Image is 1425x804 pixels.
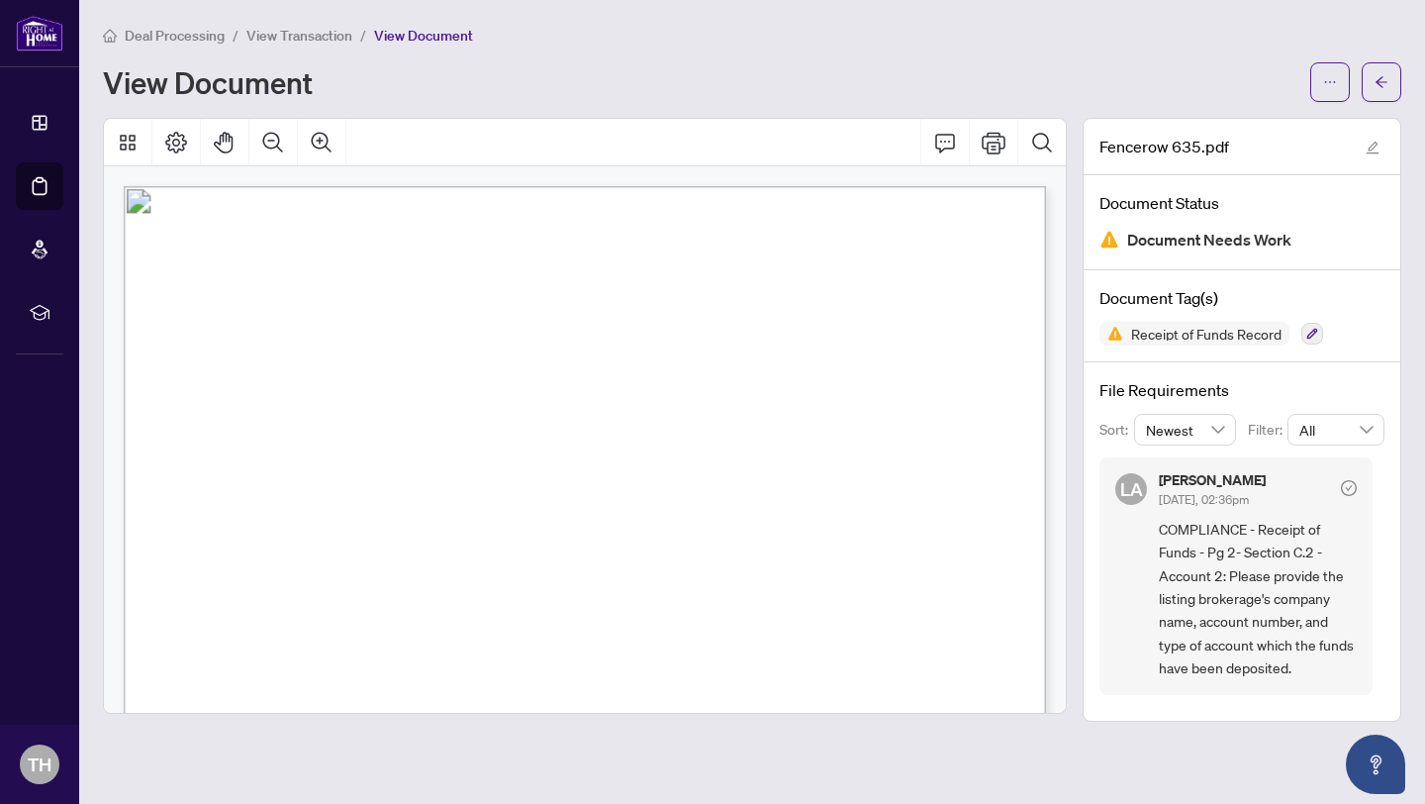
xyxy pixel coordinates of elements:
[16,15,63,51] img: logo
[1099,419,1134,441] p: Sort:
[1123,327,1289,341] span: Receipt of Funds Record
[1248,419,1287,441] p: Filter:
[1323,75,1337,89] span: ellipsis
[1099,286,1384,310] h4: Document Tag(s)
[1375,75,1388,89] span: arrow-left
[1099,230,1119,250] img: Document Status
[246,27,352,45] span: View Transaction
[1299,415,1373,445] span: All
[360,24,366,47] li: /
[1120,475,1143,503] span: LA
[1127,227,1291,253] span: Document Needs Work
[103,29,117,43] span: home
[1146,415,1225,445] span: Newest
[233,24,238,47] li: /
[1159,518,1357,680] span: COMPLIANCE - Receipt of Funds - Pg 2- Section C.2 - Account 2: Please provide the listing brokera...
[28,751,51,778] span: TH
[103,66,313,98] h1: View Document
[1341,480,1357,496] span: check-circle
[1099,135,1229,158] span: Fencerow 635.pdf
[1099,191,1384,215] h4: Document Status
[1366,141,1379,154] span: edit
[374,27,473,45] span: View Document
[1099,378,1384,402] h4: File Requirements
[1346,735,1405,794] button: Open asap
[1099,322,1123,346] img: Status Icon
[1159,473,1266,487] h5: [PERSON_NAME]
[1159,492,1249,507] span: [DATE], 02:36pm
[125,27,225,45] span: Deal Processing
